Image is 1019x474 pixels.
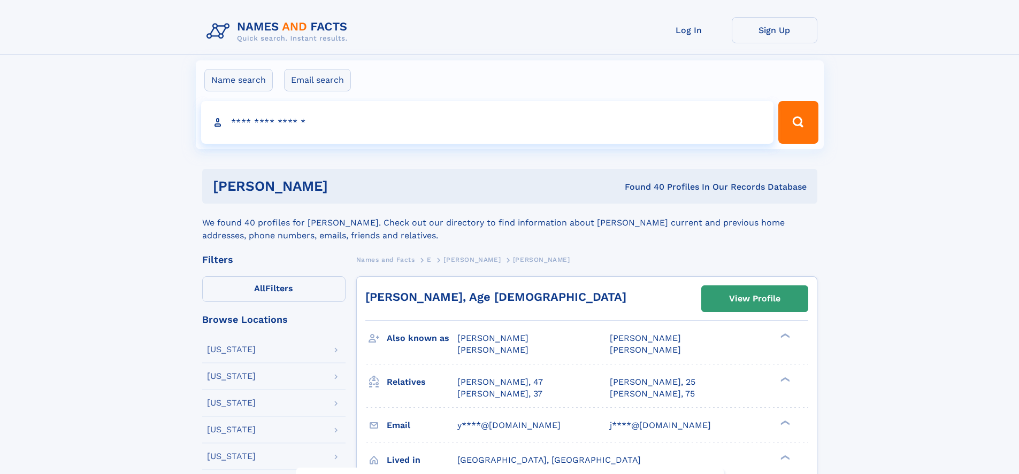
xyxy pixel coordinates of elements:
[365,290,626,304] a: [PERSON_NAME], Age [DEMOGRAPHIC_DATA]
[254,283,265,293] span: All
[778,332,791,339] div: ❯
[457,388,542,400] a: [PERSON_NAME], 37
[204,69,273,91] label: Name search
[476,181,807,193] div: Found 40 Profiles In Our Records Database
[610,376,695,388] a: [PERSON_NAME], 25
[207,425,256,434] div: [US_STATE]
[387,416,457,434] h3: Email
[427,253,432,266] a: E
[778,419,791,426] div: ❯
[778,101,818,144] button: Search Button
[443,256,501,263] span: [PERSON_NAME]
[207,372,256,380] div: [US_STATE]
[457,455,641,465] span: [GEOGRAPHIC_DATA], [GEOGRAPHIC_DATA]
[732,17,817,43] a: Sign Up
[387,451,457,469] h3: Lived in
[387,373,457,391] h3: Relatives
[207,345,256,354] div: [US_STATE]
[513,256,570,263] span: [PERSON_NAME]
[387,329,457,347] h3: Also known as
[610,333,681,343] span: [PERSON_NAME]
[202,276,346,302] label: Filters
[202,315,346,324] div: Browse Locations
[356,253,415,266] a: Names and Facts
[729,286,780,311] div: View Profile
[457,333,528,343] span: [PERSON_NAME]
[427,256,432,263] span: E
[207,452,256,461] div: [US_STATE]
[610,345,681,355] span: [PERSON_NAME]
[778,376,791,383] div: ❯
[202,17,356,46] img: Logo Names and Facts
[457,345,528,355] span: [PERSON_NAME]
[202,204,817,242] div: We found 40 profiles for [PERSON_NAME]. Check out our directory to find information about [PERSON...
[207,399,256,407] div: [US_STATE]
[443,253,501,266] a: [PERSON_NAME]
[284,69,351,91] label: Email search
[201,101,774,144] input: search input
[646,17,732,43] a: Log In
[778,454,791,461] div: ❯
[457,376,543,388] a: [PERSON_NAME], 47
[610,388,695,400] a: [PERSON_NAME], 75
[213,180,477,193] h1: [PERSON_NAME]
[702,286,808,312] a: View Profile
[202,255,346,265] div: Filters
